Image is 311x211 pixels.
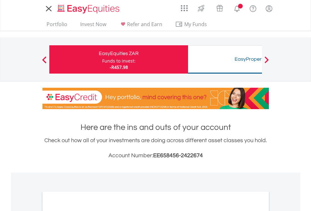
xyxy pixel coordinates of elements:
img: EasyCredit Promotion Banner [42,88,269,109]
button: Next [260,59,273,66]
span: Refer and Earn [127,21,162,28]
div: EasyEquities ZAR [53,49,184,58]
a: Portfolio [44,21,70,31]
a: Vouchers [210,2,229,13]
a: FAQ's and Support [245,2,261,14]
a: Home page [55,2,122,14]
a: Invest Now [78,21,109,31]
div: Check out how all of your investments are doing across different asset classes you hold. [42,136,269,160]
h3: Account Number: [42,151,269,160]
a: Notifications [229,2,245,14]
span: My Funds [175,20,216,28]
h1: Here are the ins and outs of your account [42,122,269,133]
div: Funds to invest: [102,58,136,64]
a: AppsGrid [177,2,192,12]
button: Previous [38,59,51,66]
img: EasyEquities_Logo.png [56,4,122,14]
span: -R457.98 [110,64,128,70]
a: Refer and Earn [117,21,165,31]
span: EE658456-2422674 [153,153,203,158]
img: thrive-v2.svg [196,3,206,13]
a: My Profile [261,2,277,15]
img: grid-menu-icon.svg [181,5,188,12]
img: vouchers-v2.svg [214,3,225,13]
